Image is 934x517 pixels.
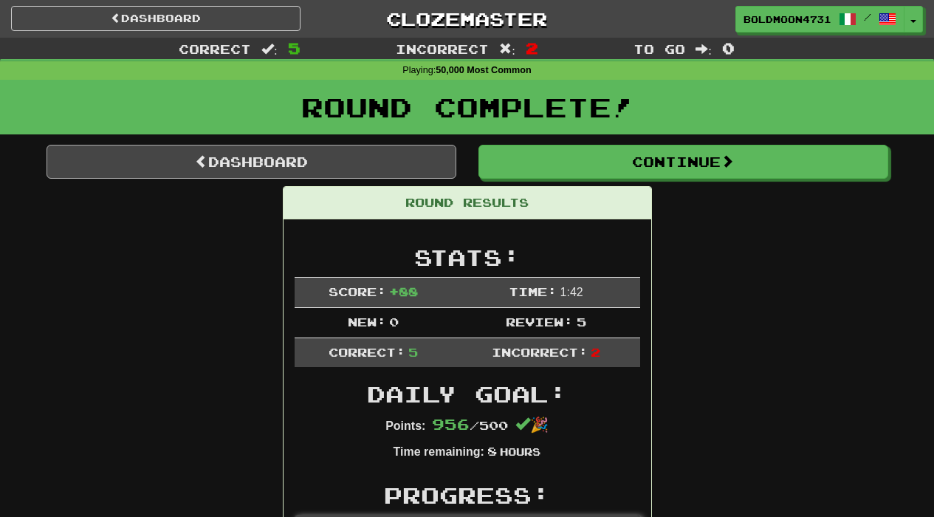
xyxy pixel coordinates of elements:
span: 0 [722,39,735,57]
span: Review: [506,315,573,329]
span: BoldMoon4731 [744,13,831,26]
a: Clozemaster [323,6,612,32]
span: : [696,43,712,55]
strong: Points: [385,420,425,432]
span: 956 [432,415,470,433]
h2: Stats: [295,245,640,270]
button: Continue [478,145,888,179]
span: 0 [389,315,399,329]
span: Correct [179,41,251,56]
span: / [864,12,871,22]
span: 2 [526,39,538,57]
span: 8 [487,444,497,458]
span: 5 [288,39,301,57]
span: / 500 [432,418,508,432]
span: 2 [591,345,600,359]
span: : [499,43,515,55]
div: Round Results [284,187,651,219]
h1: Round Complete! [5,92,929,122]
span: Score: [329,284,386,298]
a: BoldMoon4731 / [735,6,904,32]
a: Dashboard [11,6,301,31]
span: 🎉 [515,417,549,433]
span: Correct: [329,345,405,359]
span: 1 : 42 [560,286,583,298]
strong: 50,000 Most Common [436,65,531,75]
span: Time: [509,284,557,298]
span: Incorrect [396,41,489,56]
h2: Daily Goal: [295,382,640,406]
span: 5 [577,315,586,329]
span: Incorrect: [492,345,588,359]
strong: Time remaining: [394,445,484,458]
span: New: [348,315,386,329]
span: To go [633,41,685,56]
span: 5 [408,345,418,359]
h2: Progress: [295,483,640,507]
small: Hours [500,445,540,458]
span: : [261,43,278,55]
a: Dashboard [47,145,456,179]
span: + 88 [389,284,418,298]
